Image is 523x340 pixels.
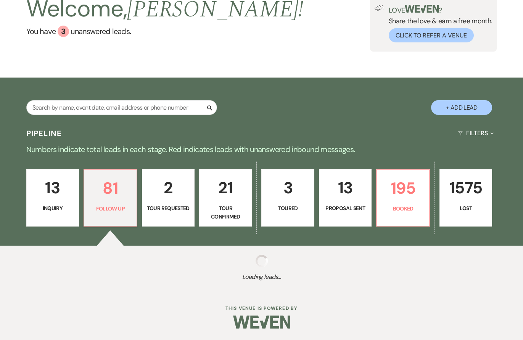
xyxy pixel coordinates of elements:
p: 2 [147,175,190,201]
img: loud-speaker-illustration.svg [375,5,384,11]
p: Tour Requested [147,204,190,212]
p: Tour Confirmed [204,204,247,221]
img: weven-logo-green.svg [405,5,439,13]
p: 13 [31,175,74,201]
a: 13Inquiry [26,169,79,227]
a: You have 3 unanswered leads. [26,26,304,37]
button: Click to Refer a Venue [389,28,474,42]
p: Love ? [389,5,492,14]
button: Filters [455,123,497,143]
p: 21 [204,175,247,201]
img: loading spinner [256,255,268,267]
p: Follow Up [89,204,132,213]
a: 3Toured [261,169,314,227]
p: 1575 [444,175,487,201]
a: 195Booked [376,169,430,227]
a: 2Tour Requested [142,169,195,227]
p: 13 [324,175,367,201]
a: 21Tour Confirmed [199,169,252,227]
h3: Pipeline [26,128,62,139]
a: 81Follow Up [84,169,137,227]
img: Weven Logo [233,309,290,335]
p: 195 [381,175,424,201]
p: Proposal Sent [324,204,367,212]
input: Search by name, event date, email address or phone number [26,100,217,115]
div: 3 [58,26,69,37]
a: 13Proposal Sent [319,169,372,227]
p: Lost [444,204,487,212]
p: Inquiry [31,204,74,212]
div: Share the love & earn a free month. [384,5,492,42]
p: 81 [89,175,132,201]
button: + Add Lead [431,100,492,115]
p: 3 [266,175,309,201]
p: Toured [266,204,309,212]
a: 1575Lost [439,169,492,227]
p: Booked [381,204,424,213]
span: Loading leads... [26,272,497,282]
